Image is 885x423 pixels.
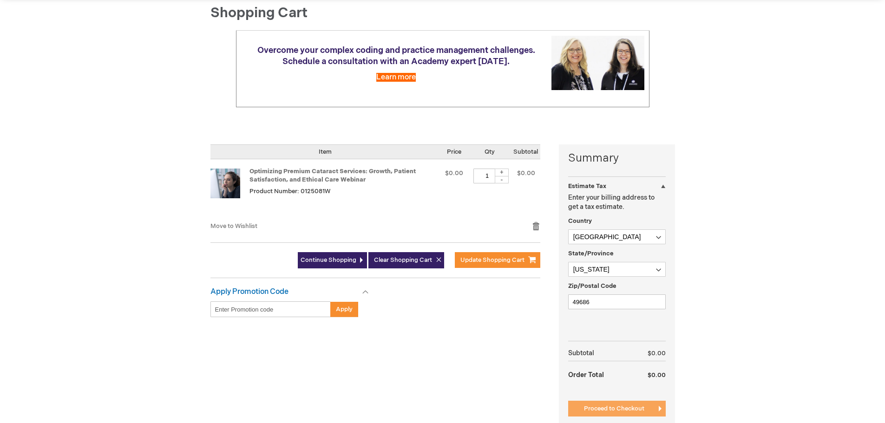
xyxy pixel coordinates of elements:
strong: Summary [568,150,666,166]
span: Apply [336,306,353,313]
img: Optimizing Premium Cataract Services: Growth, Patient Satisfaction, and Ethical Care Webinar [210,169,240,198]
span: Country [568,217,592,225]
span: Price [447,148,461,156]
strong: Estimate Tax [568,182,606,190]
strong: Apply Promotion Code [210,287,288,296]
span: Update Shopping Cart [460,256,524,264]
button: Clear Shopping Cart [368,252,444,268]
span: Product Number: 0125081W [249,188,330,195]
div: + [495,169,509,176]
p: Enter your billing address to get a tax estimate. [568,193,666,212]
span: Continue Shopping [301,256,356,264]
th: Subtotal [568,346,629,361]
span: Shopping Cart [210,5,308,21]
span: Zip/Postal Code [568,282,616,290]
a: Optimizing Premium Cataract Services: Growth, Patient Satisfaction, and Ethical Care Webinar [249,168,416,184]
span: $0.00 [517,169,535,177]
span: Clear Shopping Cart [374,256,432,264]
input: Enter Promotion code [210,301,331,317]
strong: Order Total [568,366,604,383]
span: Proceed to Checkout [584,405,644,412]
span: Subtotal [513,148,538,156]
input: Qty [473,169,501,183]
div: - [495,176,509,183]
a: Learn more [376,73,416,82]
img: Schedule a consultation with an Academy expert today [551,36,644,90]
span: Overcome your complex coding and practice management challenges. Schedule a consultation with an ... [257,46,535,66]
button: Apply [330,301,358,317]
span: State/Province [568,250,614,257]
span: Item [319,148,332,156]
span: $0.00 [648,371,666,379]
a: Move to Wishlist [210,222,257,230]
button: Proceed to Checkout [568,401,666,416]
span: Qty [485,148,495,156]
a: Continue Shopping [298,252,367,268]
span: $0.00 [648,350,666,357]
span: $0.00 [445,169,463,177]
button: Update Shopping Cart [455,252,540,268]
a: Optimizing Premium Cataract Services: Growth, Patient Satisfaction, and Ethical Care Webinar [210,169,249,212]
